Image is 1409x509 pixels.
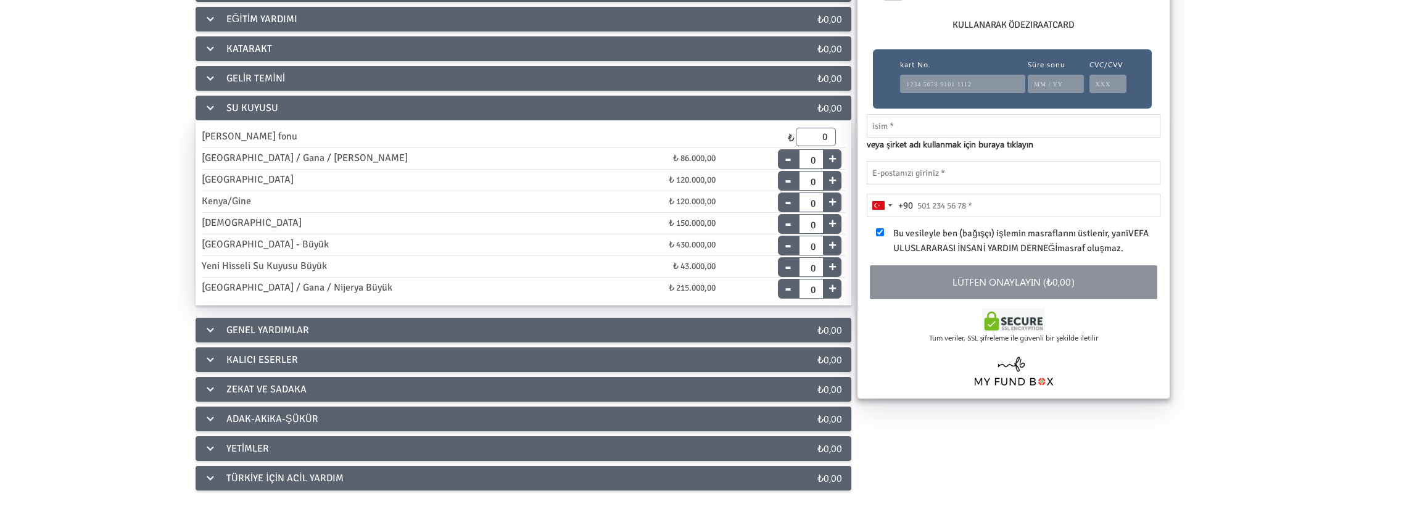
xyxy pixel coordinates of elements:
span: veya şirket adı kullanmak için buraya tıklayın [867,138,1033,151]
div: Kenya/Gine [199,194,548,209]
button: + [822,170,841,187]
button: - [772,185,791,202]
div: KATARAKT [196,36,772,61]
div: [DEMOGRAPHIC_DATA] [199,215,548,231]
span: ₺0,00 [817,101,842,114]
span: ₺0,00 [817,72,842,85]
span: ₺ 430.000,00 [669,238,716,252]
span: ₺0,00 [817,412,842,425]
span: ₺0,00 [817,442,842,455]
span: ₺0,00 [817,471,842,484]
div: ZEKAT VE SADAKA [196,377,772,402]
button: - [772,207,791,224]
input: MM / YY [1028,75,1083,93]
button: - [772,163,791,181]
span: Bu vesileyle ben (bağışçı) işlemin masraflarını üstlenir, yani masraf oluşmaz. [893,228,1148,254]
input: isim * [867,114,1160,138]
input: XXX [1089,75,1126,93]
div: YETİMLER [196,436,772,461]
h6: Kullanarak öde [870,18,1157,37]
div: Tüm veriler, SSL şifreleme ile güvenli bir şekilde iletilir [870,332,1157,343]
div: ADAK-AKiKA-ŞÜKÜR [196,407,772,431]
div: [GEOGRAPHIC_DATA] - Büyük [199,237,548,252]
button: + [822,234,841,252]
span: ₺0,00 [817,323,842,336]
button: - [772,228,791,246]
span: ₺ 43.000,00 [673,260,716,273]
button: + [822,148,841,165]
button: + [822,213,841,230]
div: GENEL YARDIMLAR [196,318,772,342]
span: ₺ 150.000,00 [669,217,716,230]
label: kart No. [900,59,1025,70]
span: ₺ 120.000,00 [669,195,716,209]
label: ZiraatCard [1025,18,1075,32]
div: [GEOGRAPHIC_DATA] [199,172,548,188]
button: Selected country [867,194,913,217]
button: - [772,142,791,159]
input: 501 234 56 78 * [867,194,1160,217]
div: EĞİTİM YARDIMI [196,7,772,31]
div: +90 [898,199,913,213]
span: ₺0,00 [817,12,842,25]
div: [GEOGRAPHIC_DATA] / Gana / Nijerya Büyük [199,280,548,296]
label: Süre sonu [1028,59,1083,70]
div: TÜRKİYE İÇİN ACİL YARDIM [196,466,772,490]
button: + [822,278,841,295]
span: ₺ 86.000,00 [673,152,716,165]
div: KALICI ESERLER [196,347,772,372]
span: ₺0,00 [817,42,842,55]
span: ₺0,00 [817,353,842,366]
div: [GEOGRAPHIC_DATA] / Gana / [PERSON_NAME] [199,151,548,166]
div: [PERSON_NAME] fonu [199,129,548,144]
span: ₺ 215.000,00 [669,281,716,295]
div: Yeni Hisseli Su Kuyusu Büyük [199,259,548,274]
input: E-postanızı giriniz * [867,161,1160,184]
input: 1234 5678 9101 1112 [900,75,1025,93]
button: + [822,191,841,209]
div: SU KUYUSU [196,96,772,120]
span: ₺0,00 [817,383,842,395]
span: ₺ [786,128,796,146]
div: GELİR TEMİNİ [196,66,772,91]
span: ₺ 120.000,00 [669,173,716,187]
button: - [772,250,791,267]
button: - [772,271,791,289]
button: + [822,256,841,273]
label: CVC/CVV [1089,59,1126,70]
button: Lütfen onaylayın (₺0,00) [870,265,1157,299]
